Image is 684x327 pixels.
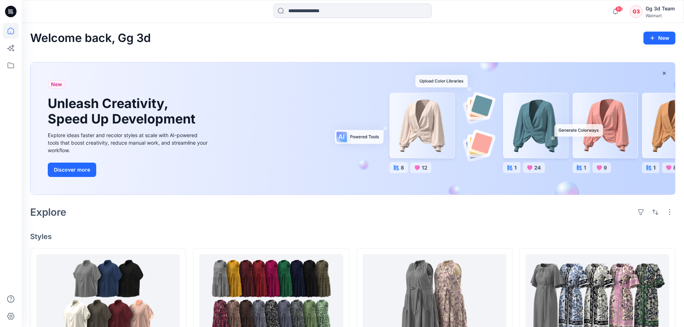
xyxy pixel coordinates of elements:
[48,131,209,154] div: Explore ideas faster and recolor styles at scale with AI-powered tools that boost creativity, red...
[30,232,675,241] h4: Styles
[48,163,209,177] a: Discover more
[48,163,96,177] button: Discover more
[630,5,643,18] div: G3
[643,32,675,45] button: New
[646,13,675,18] div: Walmart
[30,206,66,218] h2: Explore
[48,96,199,127] h1: Unleash Creativity, Speed Up Development
[646,4,675,13] div: Gg 3d Team
[615,6,623,12] span: 80
[51,80,62,89] span: New
[30,32,151,45] h2: Welcome back, Gg 3d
